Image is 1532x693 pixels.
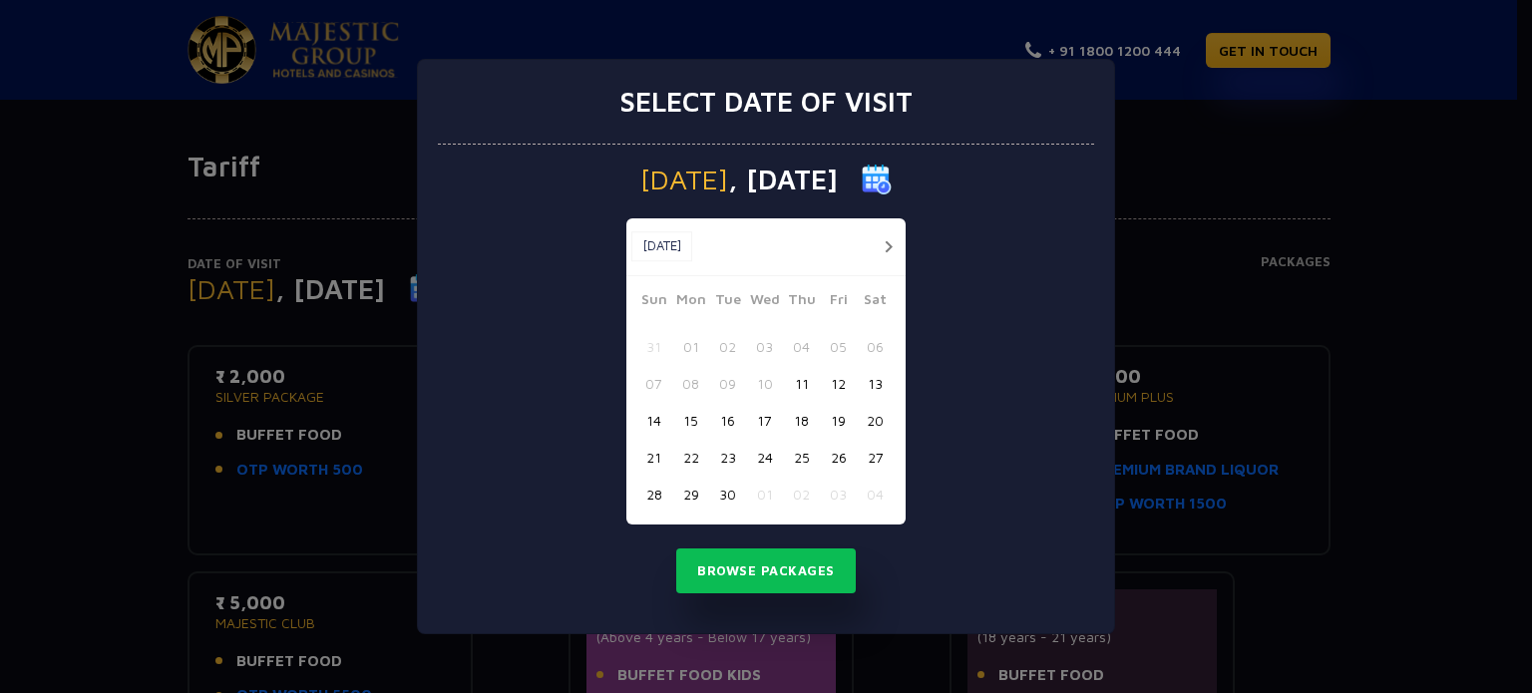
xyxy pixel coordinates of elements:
[857,365,894,402] button: 13
[783,365,820,402] button: 11
[635,439,672,476] button: 21
[728,166,838,193] span: , [DATE]
[672,365,709,402] button: 08
[672,476,709,513] button: 29
[709,439,746,476] button: 23
[640,166,728,193] span: [DATE]
[635,402,672,439] button: 14
[709,288,746,316] span: Tue
[857,288,894,316] span: Sat
[746,365,783,402] button: 10
[746,439,783,476] button: 24
[676,548,856,594] button: Browse Packages
[862,165,892,194] img: calender icon
[783,288,820,316] span: Thu
[709,328,746,365] button: 02
[631,231,692,261] button: [DATE]
[635,365,672,402] button: 07
[857,439,894,476] button: 27
[820,439,857,476] button: 26
[746,476,783,513] button: 01
[783,476,820,513] button: 02
[709,365,746,402] button: 09
[619,85,913,119] h3: Select date of visit
[746,328,783,365] button: 03
[820,365,857,402] button: 12
[672,439,709,476] button: 22
[635,288,672,316] span: Sun
[820,402,857,439] button: 19
[783,402,820,439] button: 18
[672,402,709,439] button: 15
[746,402,783,439] button: 17
[857,402,894,439] button: 20
[672,288,709,316] span: Mon
[857,328,894,365] button: 06
[783,328,820,365] button: 04
[635,476,672,513] button: 28
[783,439,820,476] button: 25
[820,288,857,316] span: Fri
[672,328,709,365] button: 01
[746,288,783,316] span: Wed
[857,476,894,513] button: 04
[709,402,746,439] button: 16
[709,476,746,513] button: 30
[635,328,672,365] button: 31
[820,476,857,513] button: 03
[820,328,857,365] button: 05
